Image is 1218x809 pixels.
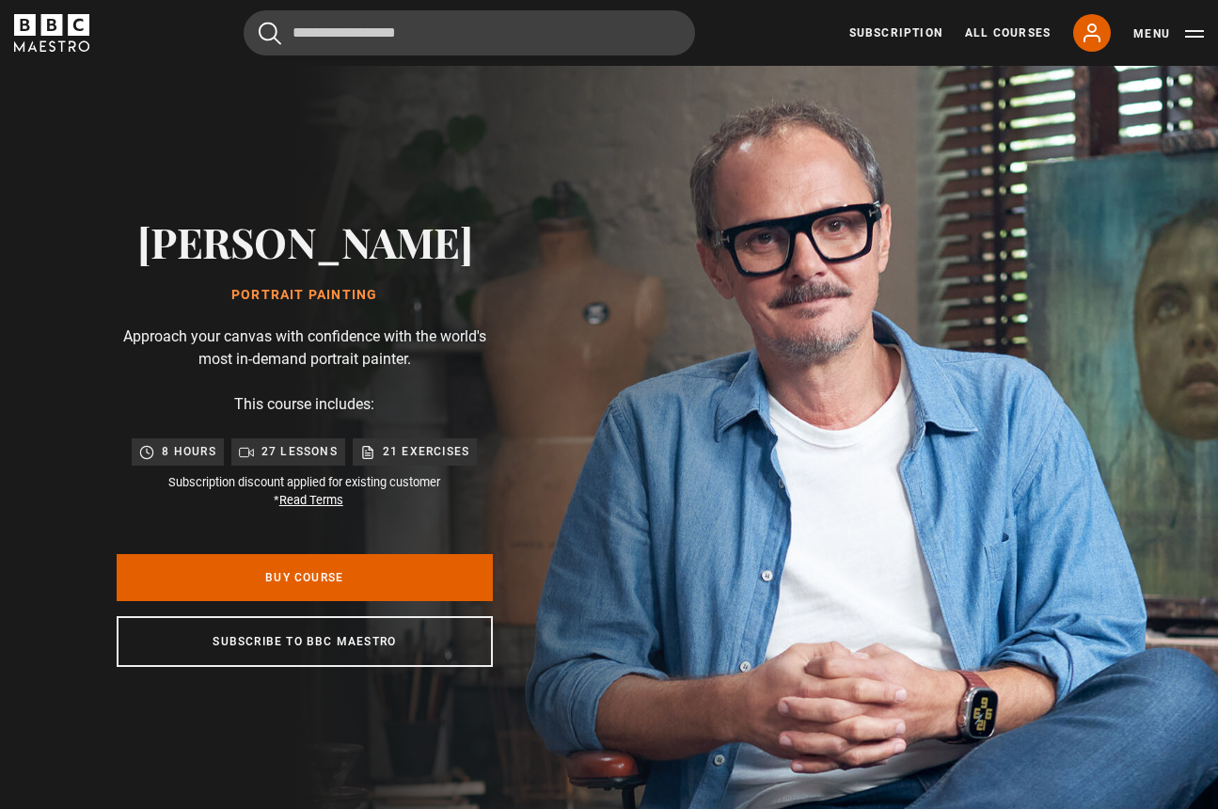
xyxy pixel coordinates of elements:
[117,325,493,371] p: Approach your canvas with confidence with the world's most in-demand portrait painter.
[965,24,1051,41] a: All Courses
[279,493,343,507] a: Read Terms
[162,442,215,461] p: 8 hours
[261,442,338,461] p: 27 lessons
[259,22,281,45] button: Submit the search query
[234,393,374,416] p: This course includes:
[383,442,469,461] p: 21 exercises
[117,616,493,667] a: Subscribe to BBC Maestro
[137,217,473,265] h2: [PERSON_NAME]
[244,10,695,56] input: Search
[849,24,942,41] a: Subscription
[117,554,493,601] a: Buy Course
[14,14,89,52] svg: BBC Maestro
[168,473,440,509] small: Subscription discount applied for existing customer
[1133,24,1204,43] button: Toggle navigation
[137,288,473,303] h1: Portrait Painting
